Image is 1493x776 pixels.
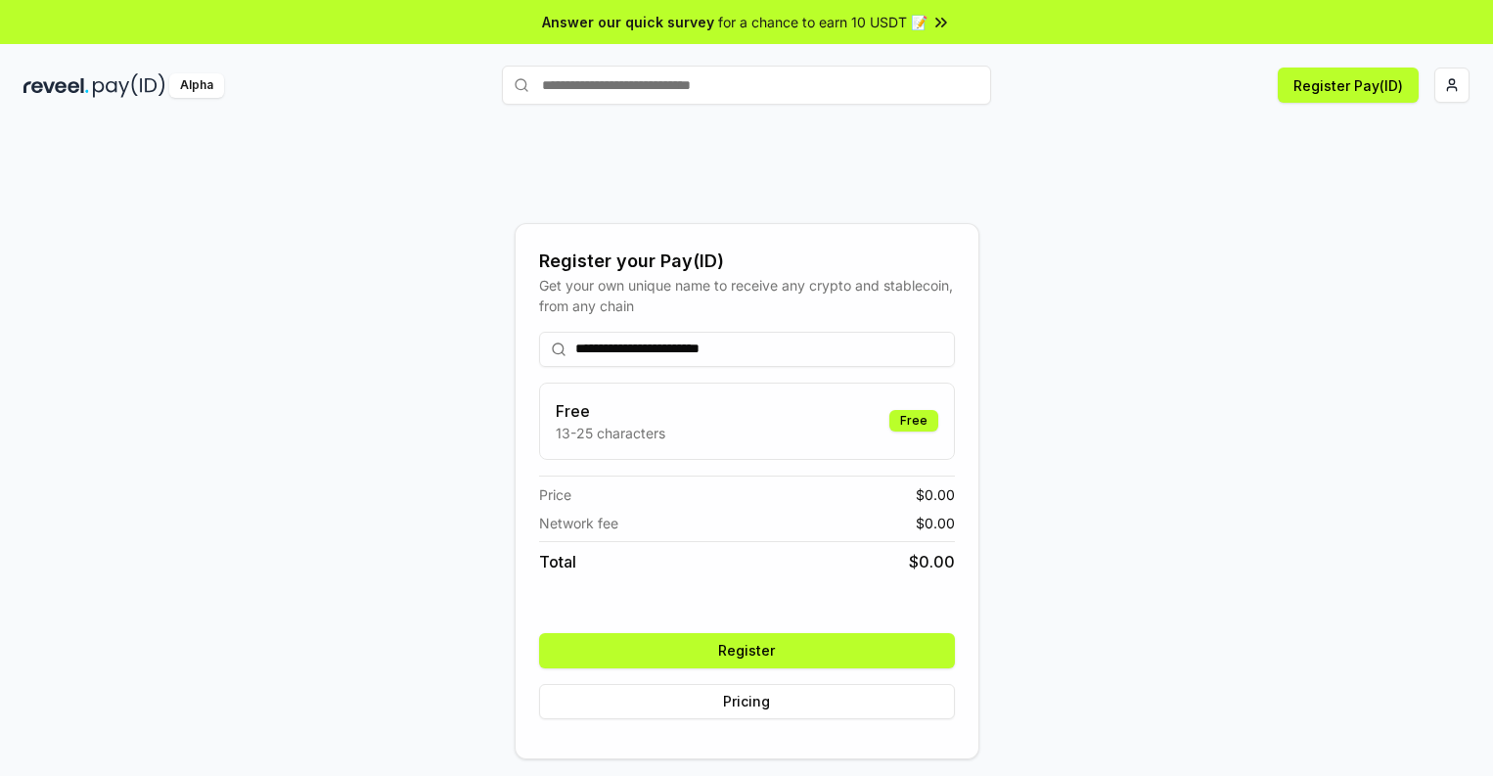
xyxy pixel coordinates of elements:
[539,550,576,573] span: Total
[169,73,224,98] div: Alpha
[916,513,955,533] span: $ 0.00
[909,550,955,573] span: $ 0.00
[539,484,571,505] span: Price
[23,73,89,98] img: reveel_dark
[539,684,955,719] button: Pricing
[539,248,955,275] div: Register your Pay(ID)
[539,633,955,668] button: Register
[93,73,165,98] img: pay_id
[556,399,665,423] h3: Free
[539,513,618,533] span: Network fee
[556,423,665,443] p: 13-25 characters
[916,484,955,505] span: $ 0.00
[889,410,938,432] div: Free
[1278,68,1419,103] button: Register Pay(ID)
[539,275,955,316] div: Get your own unique name to receive any crypto and stablecoin, from any chain
[542,12,714,32] span: Answer our quick survey
[718,12,927,32] span: for a chance to earn 10 USDT 📝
